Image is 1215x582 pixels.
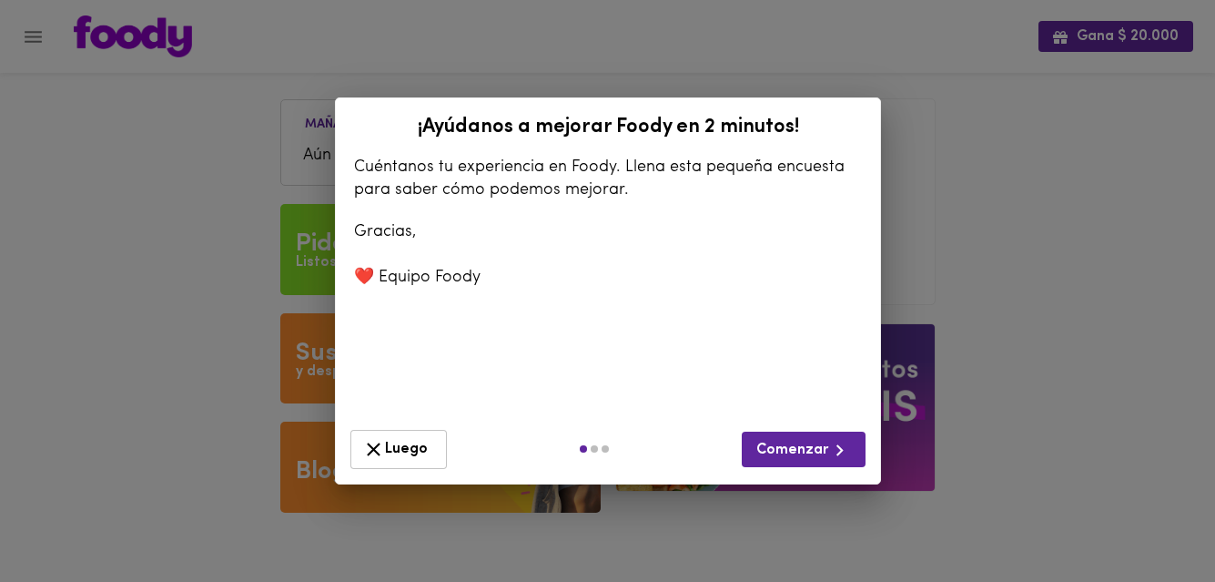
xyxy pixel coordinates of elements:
h2: ¡Ayúdanos a mejorar Foody en 2 minutos! [345,117,871,138]
span: Luego [362,438,435,461]
p: Cuéntanos tu experiencia en Foody. Llena esta pequeña encuesta para saber cómo podemos mejorar. [354,157,862,202]
p: Gracias, ❤️ Equipo Foody [354,221,862,291]
span: Comenzar [756,439,851,462]
iframe: Messagebird Livechat Widget [1109,476,1197,564]
button: Luego [350,430,447,469]
button: Comenzar [742,432,866,467]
